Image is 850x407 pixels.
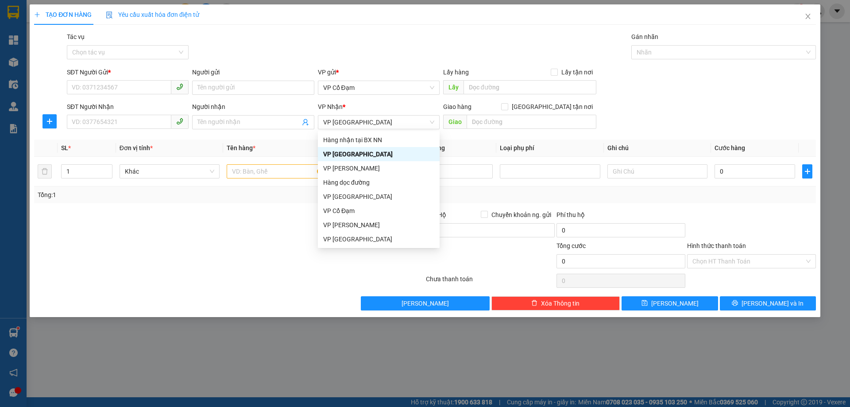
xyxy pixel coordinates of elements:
input: Ghi Chú [607,164,707,178]
span: phone [176,83,183,90]
span: Giao [443,115,467,129]
button: save[PERSON_NAME] [622,296,718,310]
span: phone [176,118,183,125]
input: Dọc đường [464,80,596,94]
span: Thu Hộ [426,211,446,218]
div: Chưa thanh toán [425,274,556,290]
span: printer [732,300,738,307]
span: delete [531,300,537,307]
span: Giao hàng [443,103,471,110]
div: SĐT Người Gửi [67,67,189,77]
span: [PERSON_NAME] và In [742,298,804,308]
span: Đơn vị tính [120,144,153,151]
div: Người nhận [192,102,314,112]
div: Người gửi [192,67,314,77]
span: Lấy hàng [443,69,469,76]
span: kg [396,164,405,178]
span: Định lượng [354,144,385,151]
th: Loại phụ phí [496,140,603,157]
span: Chuyển khoản ng. gửi [488,210,555,220]
span: Cước hàng [715,144,745,151]
button: delete [38,164,52,178]
label: Gán nhãn [631,33,658,40]
input: 0 [412,164,493,178]
span: SL [61,144,68,151]
button: plus [42,114,57,128]
span: [GEOGRAPHIC_DATA] tận nơi [508,102,596,112]
div: Phí thu hộ [556,210,685,223]
span: [PERSON_NAME] [651,298,699,308]
span: Yêu cầu xuất hóa đơn điện tử [106,11,199,18]
button: [PERSON_NAME] [361,296,490,310]
span: plus [34,12,40,18]
input: VD: Bàn, Ghế [227,164,327,178]
span: Tổng cước [556,242,586,249]
span: plus [803,168,811,175]
div: Tổng: 1 [38,190,328,200]
span: close [804,13,811,20]
span: plus [43,118,56,125]
span: Giá trị hàng [412,144,445,151]
span: VP Mỹ Đình [323,116,434,129]
button: plus [802,164,812,178]
img: icon [106,12,113,19]
span: [PERSON_NAME] [402,298,449,308]
input: Dọc đường [467,115,596,129]
span: Tên hàng [227,144,255,151]
button: printer[PERSON_NAME] và In [720,296,816,310]
span: Xóa Thông tin [541,298,580,308]
label: Tác vụ [67,33,85,40]
button: Close [796,4,820,29]
span: Khác [125,165,214,178]
span: VP Nhận [318,103,343,110]
label: Hình thức thanh toán [687,242,746,249]
span: user-add [302,119,309,126]
div: SĐT Người Nhận [67,102,189,112]
button: deleteXóa Thông tin [491,296,620,310]
span: Lấy tận nơi [558,67,596,77]
span: VP Cổ Đạm [323,81,434,94]
span: TẠO ĐƠN HÀNG [34,11,92,18]
span: save [641,300,648,307]
th: Ghi chú [604,140,711,157]
span: Lấy [443,80,464,94]
div: VP gửi [318,67,440,77]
